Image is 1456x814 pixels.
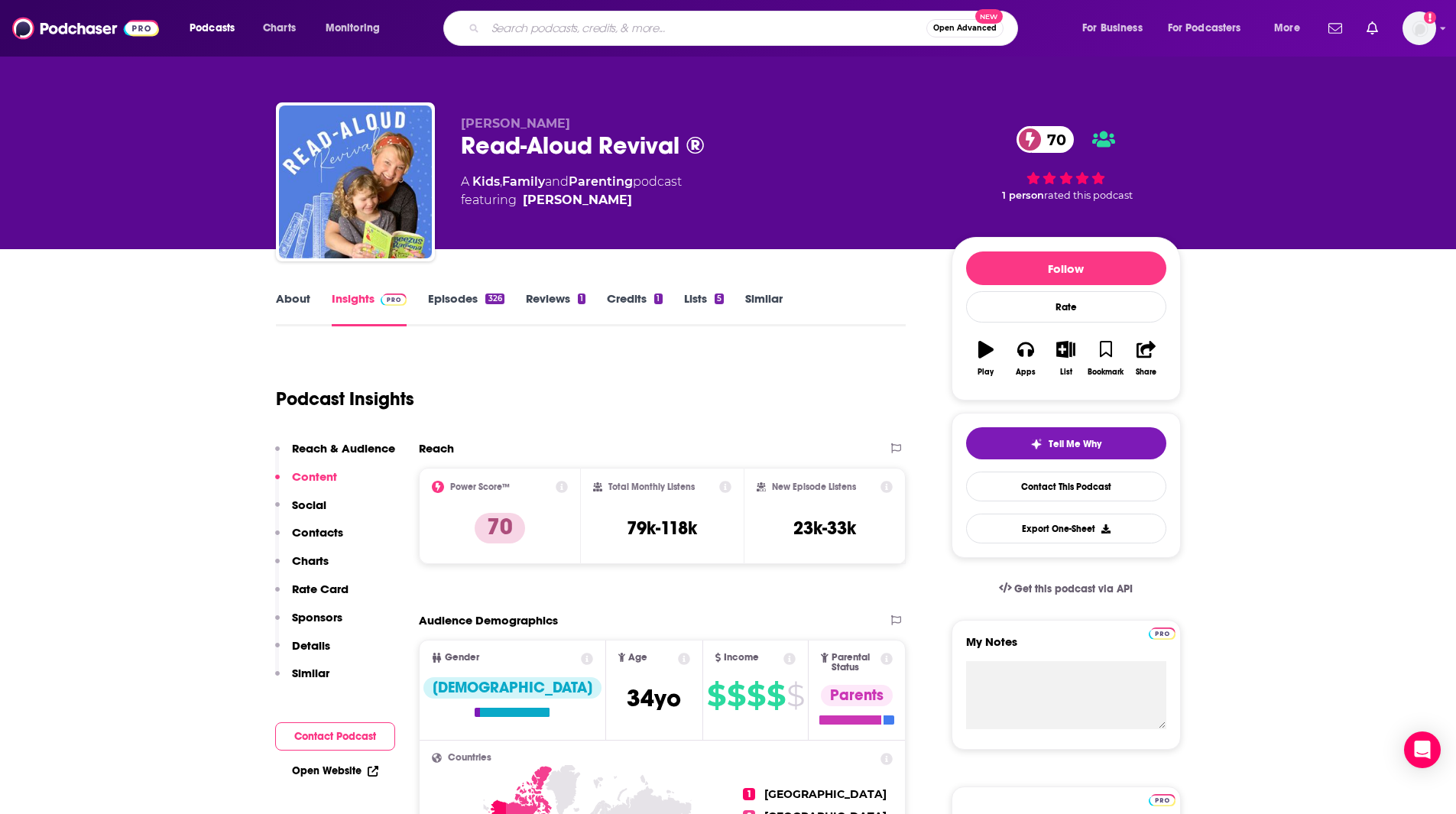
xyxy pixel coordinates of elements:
[975,9,1003,24] span: New
[786,683,804,708] span: $
[1032,126,1074,153] span: 70
[707,683,725,708] span: $
[292,498,326,512] p: Social
[428,291,504,326] a: Episodes326
[715,293,724,304] div: 5
[419,441,454,456] h2: Reach
[966,634,1166,661] label: My Notes
[966,472,1166,501] a: Contact This Podcast
[292,553,329,568] p: Charts
[1014,582,1133,595] span: Get this podcast via API
[485,16,926,41] input: Search podcasts, credits, & more...
[1149,792,1176,806] a: Pro website
[190,18,235,39] span: Podcasts
[933,24,997,32] span: Open Advanced
[526,291,585,326] a: Reviews1
[747,683,765,708] span: $
[500,174,502,189] span: ,
[654,293,662,304] div: 1
[684,291,724,326] a: Lists5
[926,19,1004,37] button: Open AdvancedNew
[275,610,342,638] button: Sponsors
[419,613,558,628] h2: Audience Demographics
[966,331,1006,386] button: Play
[1404,731,1441,768] div: Open Intercom Messenger
[1006,331,1046,386] button: Apps
[1149,625,1176,640] a: Pro website
[952,116,1181,211] div: 70 1 personrated this podcast
[772,482,856,492] h2: New Episode Listens
[445,653,479,663] span: Gender
[279,105,432,258] img: Read-Aloud Revival ®
[1030,438,1043,450] img: tell me why sparkle
[724,653,759,663] span: Income
[326,18,380,39] span: Monitoring
[1017,126,1074,153] a: 70
[263,18,296,39] span: Charts
[448,753,491,763] span: Countries
[1126,331,1166,386] button: Share
[12,14,159,43] img: Podchaser - Follow, Share and Rate Podcasts
[1072,16,1162,41] button: open menu
[821,685,893,706] div: Parents
[608,482,695,492] h2: Total Monthly Listens
[292,638,330,653] p: Details
[332,291,407,326] a: InsightsPodchaser Pro
[1424,11,1436,24] svg: Add a profile image
[545,174,569,189] span: and
[1044,190,1133,201] span: rated this podcast
[275,638,330,666] button: Details
[1016,368,1036,377] div: Apps
[292,610,342,624] p: Sponsors
[502,174,545,189] a: Family
[767,683,785,708] span: $
[1158,16,1263,41] button: open menu
[423,677,602,699] div: [DEMOGRAPHIC_DATA]
[461,116,570,131] span: [PERSON_NAME]
[450,482,510,492] h2: Power Score™
[276,291,310,326] a: About
[1149,794,1176,806] img: Podchaser Pro
[315,16,400,41] button: open menu
[292,469,337,484] p: Content
[276,388,414,410] h1: Podcast Insights
[578,293,585,304] div: 1
[275,441,395,469] button: Reach & Audience
[292,666,329,680] p: Similar
[485,293,504,304] div: 326
[458,11,1033,46] div: Search podcasts, credits, & more...
[381,293,407,306] img: Podchaser Pro
[1168,18,1241,39] span: For Podcasters
[275,666,329,694] button: Similar
[1060,368,1072,377] div: List
[1088,368,1124,377] div: Bookmark
[627,517,697,540] h3: 79k-118k
[1149,628,1176,640] img: Podchaser Pro
[253,16,305,41] a: Charts
[1263,16,1319,41] button: open menu
[292,582,349,596] p: Rate Card
[292,525,343,540] p: Contacts
[1086,331,1126,386] button: Bookmark
[764,787,887,801] span: [GEOGRAPHIC_DATA]
[292,764,378,777] a: Open Website
[275,498,326,526] button: Social
[179,16,255,41] button: open menu
[1136,368,1156,377] div: Share
[832,653,878,673] span: Parental Status
[727,683,745,708] span: $
[1002,190,1044,201] span: 1 person
[1274,18,1300,39] span: More
[1322,15,1348,41] a: Show notifications dropdown
[275,722,395,751] button: Contact Podcast
[275,469,337,498] button: Content
[1082,18,1143,39] span: For Business
[1402,11,1436,45] span: Logged in as AtriaBooks
[1046,331,1085,386] button: List
[966,251,1166,285] button: Follow
[275,553,329,582] button: Charts
[978,368,994,377] div: Play
[275,525,343,553] button: Contacts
